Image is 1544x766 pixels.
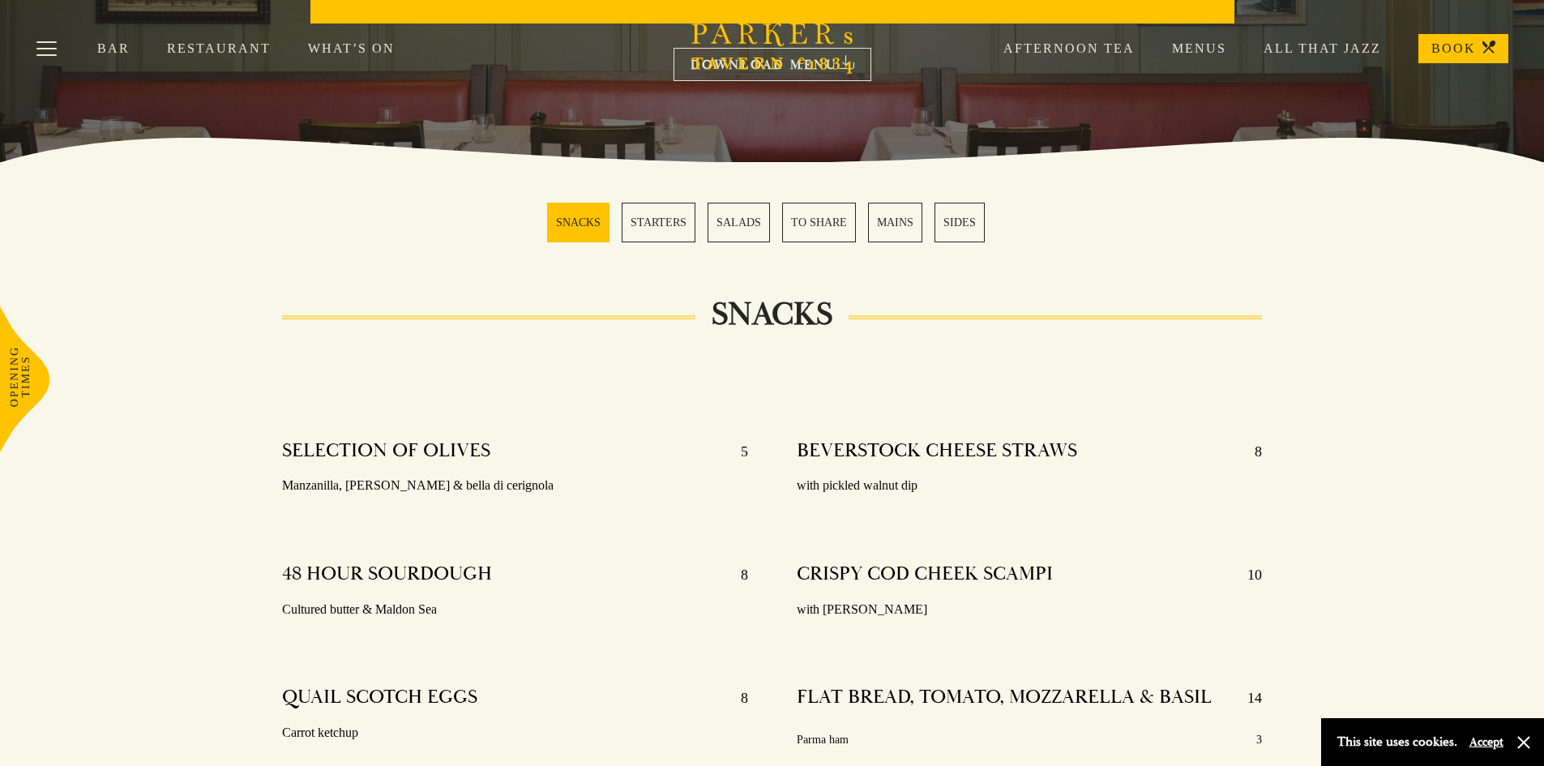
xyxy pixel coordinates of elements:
[797,562,1053,588] h4: CRISPY COD CHEEK SCAMPI
[797,474,1263,498] p: with pickled walnut dip
[547,203,609,242] a: 1 / 6
[282,721,748,745] p: Carrot ketchup
[1256,730,1262,750] p: 3
[797,685,1212,711] h4: FLAT BREAD, TOMATO, MOZZARELLA & BASIL
[282,562,492,588] h4: 48 HOUR SOURDOUGH
[797,439,1077,464] h4: BEVERSTOCK CHEESE STRAWS
[708,203,770,242] a: 3 / 6
[1516,734,1532,751] button: Close and accept
[1231,562,1262,588] p: 10
[282,685,477,711] h4: QUAIL SCOTCH EGGS
[935,203,985,242] a: 6 / 6
[282,439,490,464] h4: SELECTION OF OLIVES
[622,203,695,242] a: 2 / 6
[797,598,1263,622] p: with [PERSON_NAME]
[1238,439,1262,464] p: 8
[797,730,849,750] p: Parma ham
[782,203,856,242] a: 4 / 6
[1337,730,1457,754] p: This site uses cookies.
[1231,685,1262,711] p: 14
[725,439,748,464] p: 5
[725,562,748,588] p: 8
[695,295,849,334] h2: SNACKS
[282,598,748,622] p: Cultured butter & Maldon Sea
[282,474,748,498] p: Manzanilla, [PERSON_NAME] & bella di cerignola
[725,685,748,711] p: 8
[1469,734,1503,750] button: Accept
[868,203,922,242] a: 5 / 6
